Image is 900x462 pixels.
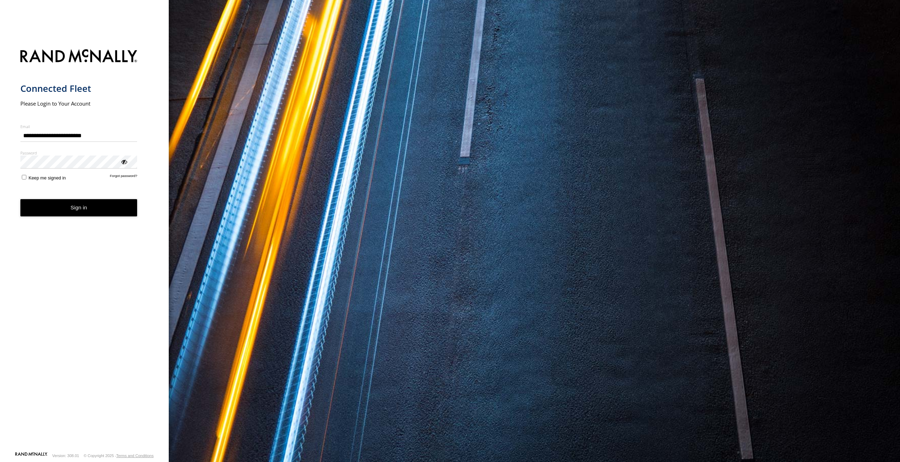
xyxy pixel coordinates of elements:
div: © Copyright 2025 - [84,454,154,458]
form: main [20,45,149,451]
h2: Please Login to Your Account [20,100,137,107]
a: Terms and Conditions [116,454,154,458]
button: Sign in [20,199,137,216]
span: Keep me signed in [28,175,66,181]
a: Visit our Website [15,452,47,459]
label: Password [20,150,137,156]
label: Email [20,124,137,129]
a: Forgot password? [110,174,137,181]
input: Keep me signed in [22,175,26,179]
img: Rand McNally [20,48,137,66]
h1: Connected Fleet [20,83,137,94]
div: ViewPassword [120,158,127,165]
div: Version: 308.01 [52,454,79,458]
